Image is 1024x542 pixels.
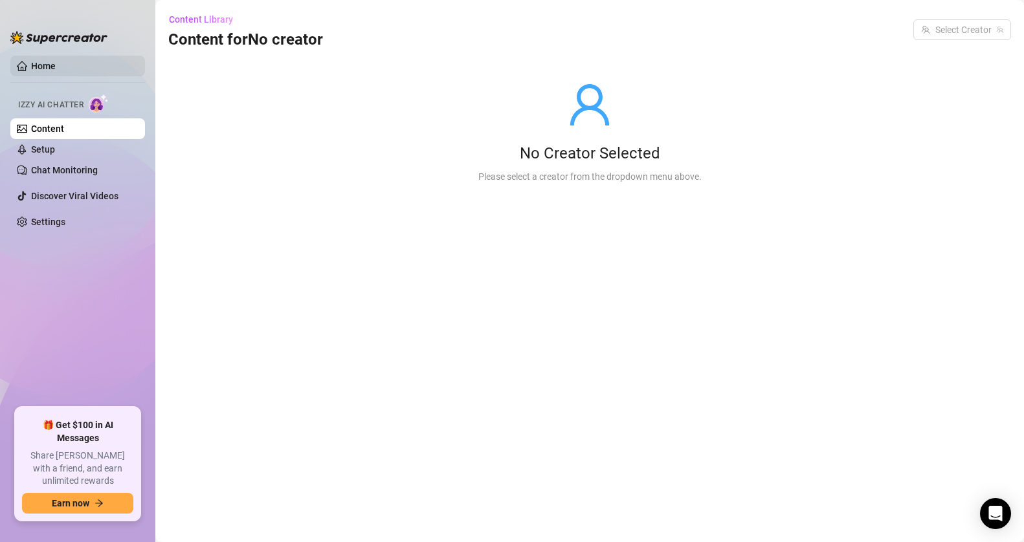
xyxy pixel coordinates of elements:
[168,30,323,50] h3: Content for No creator
[566,81,613,128] span: user
[22,450,133,488] span: Share [PERSON_NAME] with a friend, and earn unlimited rewards
[478,144,702,164] div: No Creator Selected
[31,217,65,227] a: Settings
[18,99,83,111] span: Izzy AI Chatter
[31,144,55,155] a: Setup
[31,191,118,201] a: Discover Viral Videos
[31,165,98,175] a: Chat Monitoring
[980,498,1011,529] div: Open Intercom Messenger
[22,493,133,514] button: Earn nowarrow-right
[89,94,109,113] img: AI Chatter
[10,31,107,44] img: logo-BBDzfeDw.svg
[31,124,64,134] a: Content
[478,169,702,184] div: Please select a creator from the dropdown menu above.
[95,499,104,508] span: arrow-right
[996,26,1004,34] span: team
[169,14,233,25] span: Content Library
[22,419,133,444] span: 🎁 Get $100 in AI Messages
[31,61,56,71] a: Home
[168,9,243,30] button: Content Library
[52,498,89,508] span: Earn now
